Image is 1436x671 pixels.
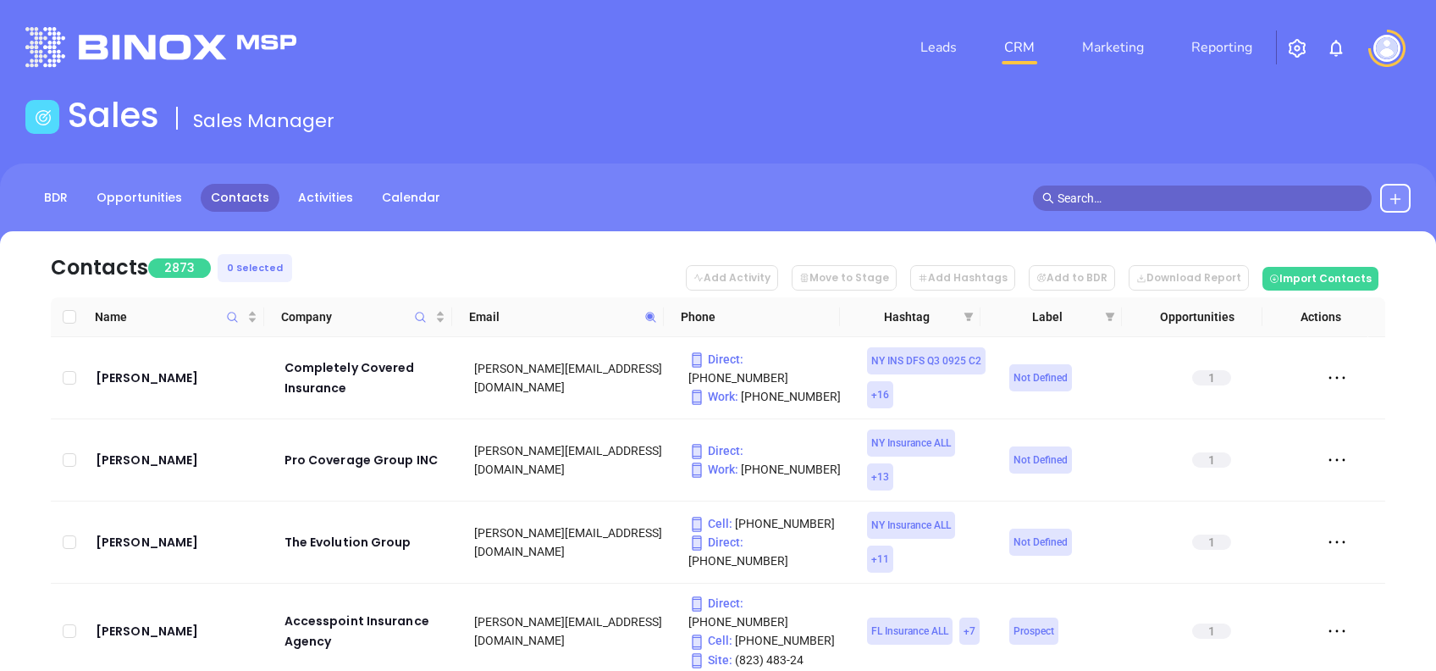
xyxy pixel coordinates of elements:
span: Company [281,308,432,326]
span: Direct : [688,596,743,610]
span: filter [960,304,977,330]
a: [PERSON_NAME] [96,621,261,641]
th: Actions [1262,297,1368,337]
div: Contacts [51,252,148,283]
p: [PHONE_NUMBER] [688,533,843,570]
span: 1 [1192,624,1231,639]
h1: Sales [68,95,159,136]
div: [PERSON_NAME][EMAIL_ADDRESS][DOMAIN_NAME] [474,359,665,396]
input: Search… [1058,189,1362,208]
span: Site : [688,653,732,667]
span: Direct : [688,535,743,549]
a: [PERSON_NAME] [96,368,261,388]
div: [PERSON_NAME][EMAIL_ADDRESS][DOMAIN_NAME] [474,613,665,650]
span: 1 [1192,370,1231,385]
span: Cell : [688,634,732,647]
span: Not Defined [1013,369,1068,387]
th: Company [264,297,452,337]
p: [PHONE_NUMBER] [688,460,843,479]
a: [PERSON_NAME] [96,450,261,470]
a: Contacts [201,184,279,212]
p: [PHONE_NUMBER] [688,350,843,387]
span: filter [964,312,974,322]
img: iconNotification [1326,38,1346,58]
a: Reporting [1185,30,1259,64]
p: [PHONE_NUMBER] [688,514,843,533]
span: 2873 [148,258,211,278]
span: Sales Manager [193,108,334,134]
div: [PERSON_NAME][EMAIL_ADDRESS][DOMAIN_NAME] [474,441,665,479]
span: filter [1105,312,1115,322]
img: logo [25,27,296,67]
span: + 13 [871,468,889,486]
span: + 7 [964,622,975,640]
a: Accesspoint Insurance Agency [284,611,451,652]
a: Completely Covered Insurance [284,358,451,398]
span: Hashtag [857,308,957,326]
span: Prospect [1013,622,1054,640]
span: NY Insurance ALL [871,434,951,452]
a: Activities [288,184,363,212]
p: (823) 483-24 [688,651,843,669]
a: Pro Coverage Group INC [284,450,451,470]
a: Leads [914,30,964,64]
button: Import Contacts [1262,267,1378,291]
img: user [1373,35,1400,62]
span: Work : [688,390,738,403]
a: Opportunities [86,184,192,212]
span: + 11 [871,550,889,568]
p: [PHONE_NUMBER] [688,594,843,631]
a: [PERSON_NAME] [96,532,261,552]
p: [PHONE_NUMBER] [688,387,843,406]
a: The Evolution Group [284,532,451,552]
span: Direct : [688,444,743,457]
div: [PERSON_NAME][EMAIL_ADDRESS][DOMAIN_NAME] [474,524,665,561]
span: Not Defined [1013,533,1068,552]
span: NY Insurance ALL [871,516,951,535]
span: Direct : [688,352,743,366]
th: Name [88,297,264,337]
a: Calendar [372,184,450,212]
a: BDR [34,184,78,212]
span: Not Defined [1013,451,1068,469]
span: FL Insurance ALL [871,622,948,640]
img: iconSetting [1287,38,1307,58]
span: 1 [1192,452,1231,468]
a: Marketing [1075,30,1151,64]
span: + 16 [871,385,889,404]
span: Cell : [688,517,732,530]
th: Opportunities [1122,297,1262,337]
span: Label [997,308,1097,326]
th: Phone [664,297,840,337]
span: Name [95,308,244,326]
a: CRM [997,30,1041,64]
span: search [1042,192,1054,204]
span: filter [1102,304,1118,330]
span: NY INS DFS Q3 0925 C2 [871,352,981,370]
span: 1 [1192,535,1231,550]
div: 0 Selected [218,254,292,282]
span: Email [469,308,638,326]
p: [PHONE_NUMBER] [688,631,843,650]
span: Work : [688,463,738,476]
